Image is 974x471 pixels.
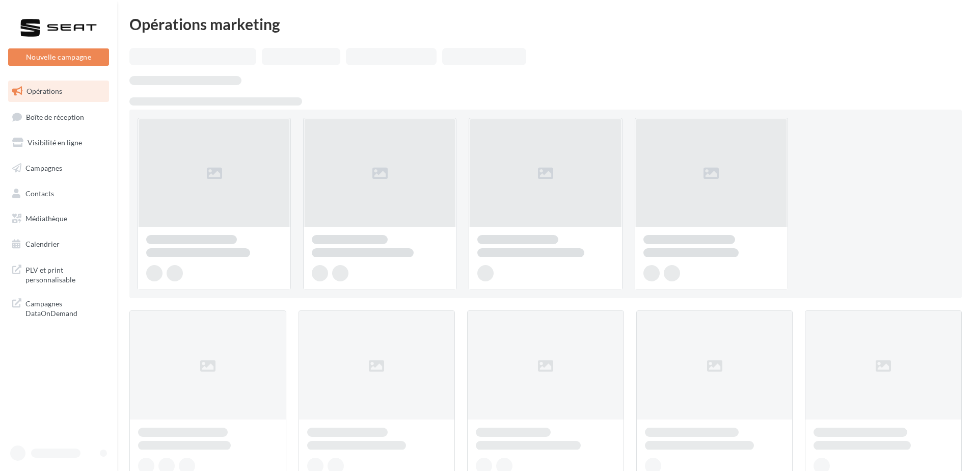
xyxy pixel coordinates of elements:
a: Campagnes [6,158,111,179]
span: Médiathèque [25,214,67,223]
a: Contacts [6,183,111,204]
a: Visibilité en ligne [6,132,111,153]
span: Boîte de réception [26,112,84,121]
span: Campagnes DataOnDemand [25,297,105,319]
a: Calendrier [6,233,111,255]
a: PLV et print personnalisable [6,259,111,289]
a: Boîte de réception [6,106,111,128]
span: Calendrier [25,240,60,248]
span: Contacts [25,189,54,197]
span: Visibilité en ligne [28,138,82,147]
div: Opérations marketing [129,16,962,32]
span: PLV et print personnalisable [25,263,105,285]
span: Campagnes [25,164,62,172]
button: Nouvelle campagne [8,48,109,66]
span: Opérations [26,87,62,95]
a: Opérations [6,81,111,102]
a: Campagnes DataOnDemand [6,293,111,323]
a: Médiathèque [6,208,111,229]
